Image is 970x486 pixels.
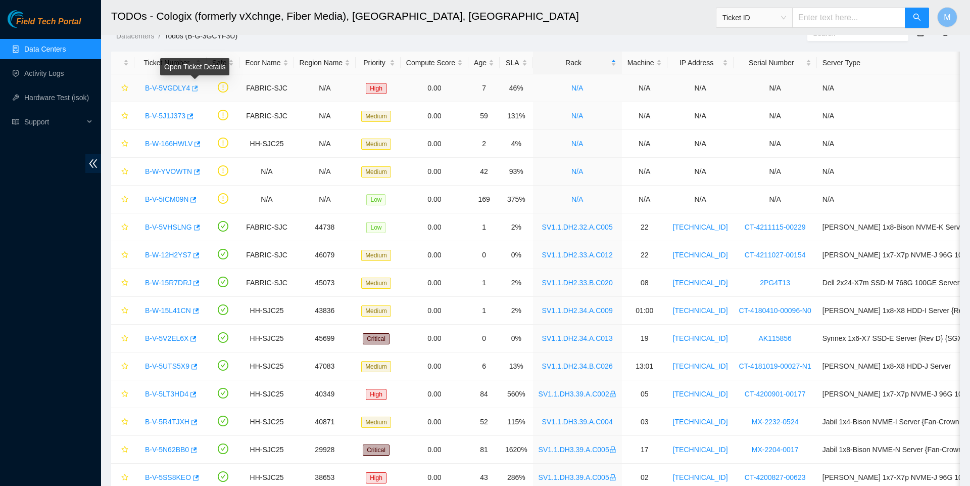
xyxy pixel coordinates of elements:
a: B-W-12H2YS7 [145,251,191,259]
td: 0.00 [401,408,468,436]
button: star [117,191,129,207]
a: [TECHNICAL_ID] [673,362,728,370]
span: Field Tech Portal [16,17,81,27]
td: 1 [468,269,500,297]
td: 0% [500,241,533,269]
a: CT-4200901-00177 [745,390,806,398]
a: SV1.1.DH3.39.A.C002lock [539,390,616,398]
td: N/A [667,102,734,130]
td: N/A [239,186,294,213]
td: 7 [468,74,500,102]
span: Medium [361,305,391,317]
td: N/A [239,158,294,186]
td: HH-SJC25 [239,297,294,325]
td: N/A [622,186,667,213]
td: 560% [500,380,533,408]
button: star [117,247,129,263]
span: Critical [363,445,390,456]
td: N/A [622,102,667,130]
a: [TECHNICAL_ID] [673,279,728,287]
a: [TECHNICAL_ID] [673,473,728,481]
span: Medium [361,278,391,289]
td: 2% [500,269,533,297]
span: High [366,83,386,94]
td: 40871 [294,408,356,436]
a: SV1.1.DH2.33.B.C020 [542,279,613,287]
td: 46% [500,74,533,102]
span: check-circle [218,360,228,371]
td: N/A [734,130,817,158]
span: exclamation-circle [218,82,228,93]
td: 0.00 [401,352,468,380]
td: 43836 [294,297,356,325]
a: B-V-5R4TJXH [145,418,189,426]
td: 45699 [294,325,356,352]
input: Enter text here... [792,8,905,28]
a: B-W-166HWLV [145,140,192,148]
td: 42 [468,158,500,186]
td: 05 [622,380,667,408]
td: 115% [500,408,533,436]
span: check-circle [218,332,228,343]
span: Low [366,222,385,233]
span: lock [609,390,616,397]
a: SV1.1.DH3.39.A.C005lock [539,473,616,481]
button: star [117,275,129,291]
span: Low [366,194,385,205]
div: Open Ticket Details [160,58,229,75]
button: star [117,441,129,458]
span: star [121,418,128,426]
td: 0.00 [401,325,468,352]
td: N/A [294,74,356,102]
span: Medium [361,250,391,261]
a: CT-4211115-00229 [745,223,806,231]
span: check-circle [218,444,228,454]
span: star [121,224,128,232]
td: N/A [294,186,356,213]
td: 0.00 [401,158,468,186]
a: [TECHNICAL_ID] [673,390,728,398]
span: star [121,251,128,259]
a: [TECHNICAL_ID] [673,251,728,259]
a: Datacenters [116,32,154,40]
span: Support [24,112,84,132]
td: 0.00 [401,269,468,297]
span: check-circle [218,277,228,287]
td: HH-SJC25 [239,436,294,464]
button: M [937,7,957,27]
td: 59 [468,102,500,130]
button: star [117,386,129,402]
span: star [121,112,128,120]
a: B-V-5V2EL6X [145,334,188,342]
td: 0 [468,325,500,352]
a: B-V-5J1J373 [145,112,185,120]
td: N/A [734,102,817,130]
a: SV1.1.DH2.32.A.C005 [542,223,613,231]
td: N/A [667,130,734,158]
span: check-circle [218,388,228,399]
button: star [117,302,129,319]
td: 03 [622,408,667,436]
a: SV1.1.DH3.39.A.C004 [542,418,613,426]
span: / [158,32,160,40]
button: star [117,136,129,152]
td: 0.00 [401,241,468,269]
td: 2% [500,213,533,241]
td: 0.00 [401,74,468,102]
span: check-circle [218,416,228,426]
td: 0.00 [401,380,468,408]
td: 0.00 [401,436,468,464]
td: 52 [468,408,500,436]
td: N/A [294,130,356,158]
span: check-circle [218,471,228,482]
td: FABRIC-SJC [239,269,294,297]
a: [TECHNICAL_ID] [673,334,728,342]
td: 6 [468,352,500,380]
a: B-W-15R7DRJ [145,279,191,287]
span: double-left [85,154,101,173]
td: N/A [294,158,356,186]
span: Medium [361,139,391,150]
button: star [117,469,129,485]
td: 4% [500,130,533,158]
a: SV1.1.DH3.39.A.C005lock [539,446,616,454]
